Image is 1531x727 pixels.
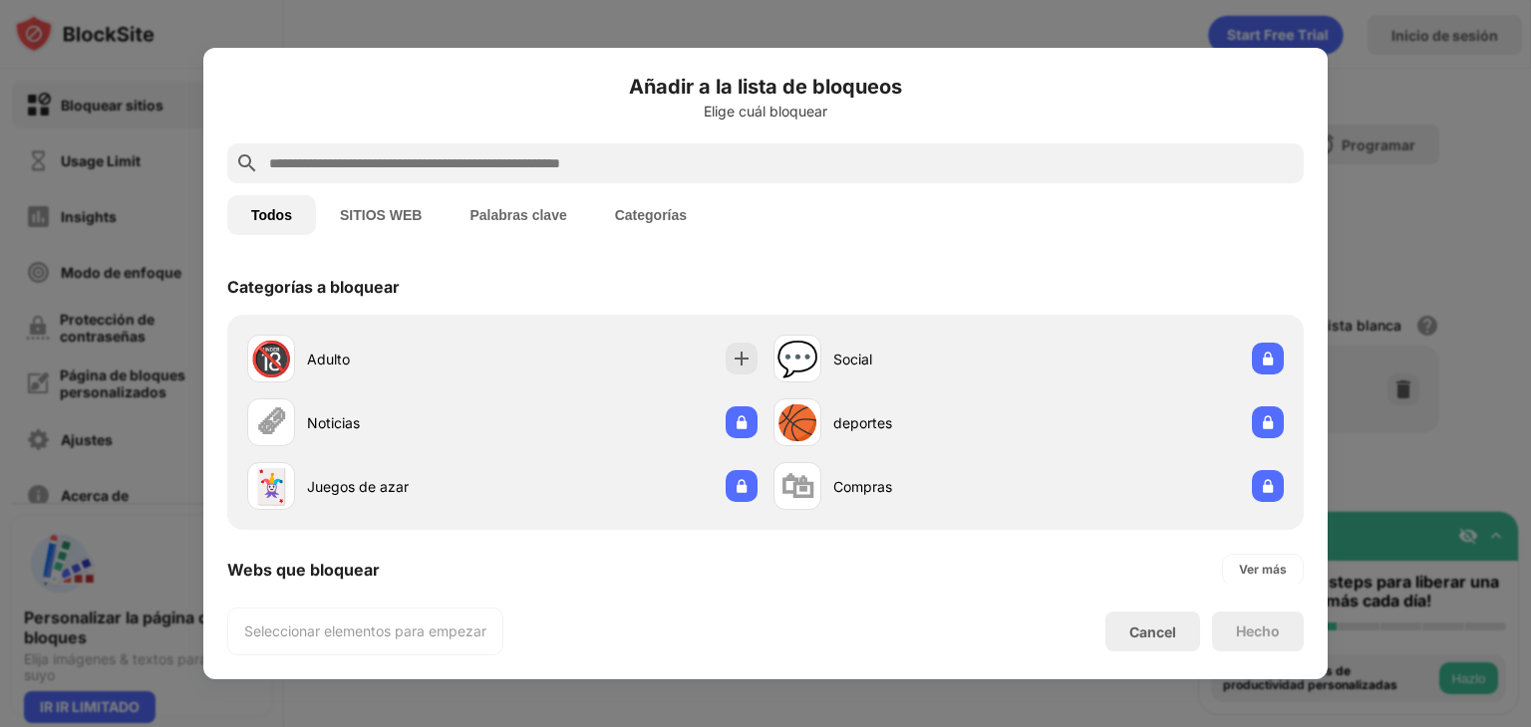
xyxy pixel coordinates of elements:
div: 🃏 [250,466,292,507]
div: Seleccionar elementos para empezar [244,621,486,641]
div: Categorías a bloquear [227,277,400,297]
div: 🏀 [776,402,818,443]
div: Juegos de azar [307,476,502,497]
div: 🛍 [780,466,814,507]
div: Elige cuál bloquear [227,104,1304,120]
button: Todos [227,195,316,235]
div: Hecho [1236,623,1280,639]
div: 🗞 [254,402,288,443]
h6: Añadir a la lista de bloqueos [227,72,1304,102]
div: Noticias [307,412,502,433]
div: deportes [833,412,1029,433]
div: Adulto [307,349,502,369]
div: Webs que bloquear [227,560,380,580]
div: Social [833,349,1029,369]
div: 💬 [776,339,818,379]
div: Compras [833,476,1029,497]
div: Ver más [1239,560,1287,580]
button: Categorías [591,195,711,235]
div: 🔞 [250,339,292,379]
img: search.svg [235,151,259,175]
div: Cancel [1129,623,1176,640]
button: Palabras clave [446,195,590,235]
button: SITIOS WEB [316,195,446,235]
